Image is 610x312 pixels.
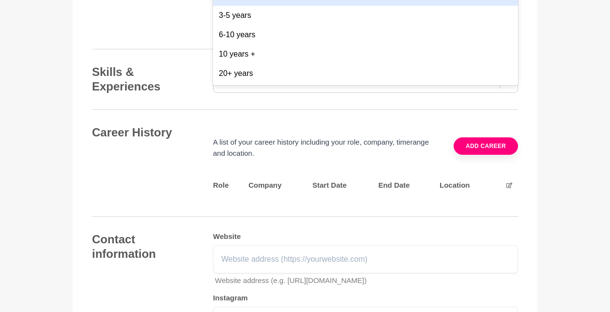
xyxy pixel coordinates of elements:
h5: Start Date [312,181,372,190]
div: 10 years + [213,45,518,64]
p: Website address (e.g. [URL][DOMAIN_NAME]) [215,275,518,286]
input: Website address (https://yourwebsite.com) [213,245,518,273]
div: 6-10 years [213,25,518,45]
h4: Career History [92,125,194,140]
div: 20+ years [213,64,518,83]
p: A list of your career history including your role, company, timerange and location. [213,137,442,159]
div: 3-5 years [213,6,518,25]
h5: Role [213,181,243,190]
h5: End Date [378,181,434,190]
h5: Instagram [213,294,518,303]
h4: Contact information [92,232,194,261]
h5: Company [248,181,306,190]
h4: Skills & Experiences [92,65,194,94]
button: Add career [454,137,518,155]
h5: Location [440,181,493,190]
h5: Website [213,232,518,241]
